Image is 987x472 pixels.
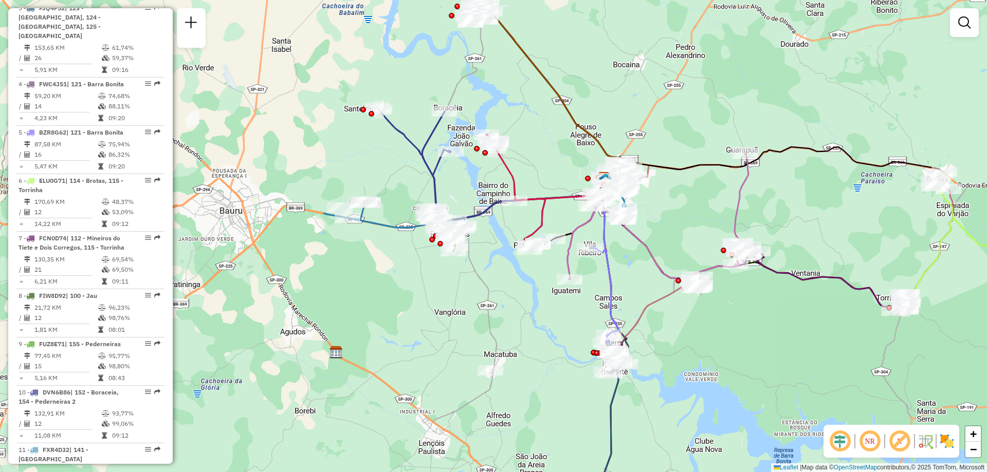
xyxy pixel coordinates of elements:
td: 15 [34,361,98,371]
i: % de utilização da cubagem [102,209,109,215]
td: 5,91 KM [34,65,101,75]
i: Total de Atividades [24,421,30,427]
td: 69,50% [112,265,160,275]
span: FJQ4F52 [39,4,65,12]
em: Opções [145,446,151,452]
td: 12 [34,419,101,429]
span: | 121 - Barra Bonita [67,80,124,88]
td: 95,77% [108,351,160,361]
td: 130,35 KM [34,254,101,265]
div: Atividade não roteirizada - LUGGI PAPELARIA [600,346,626,356]
div: Map data © contributors,© 2025 TomTom, Microsoft [771,463,987,472]
i: % de utilização do peso [98,93,106,99]
td: / [19,149,24,160]
span: FWC4J51 [39,80,67,88]
span: | 123 - [GEOGRAPHIC_DATA], 124 - [GEOGRAPHIC_DATA], 125 - [GEOGRAPHIC_DATA] [19,4,101,40]
td: 21 [34,265,101,275]
i: % de utilização do peso [98,353,106,359]
span: Ocultar deslocamento [828,429,852,454]
span: 5 - [19,128,123,136]
td: = [19,219,24,229]
td: / [19,207,24,217]
td: 5,16 KM [34,373,98,383]
span: | 112 - Mineiros do Tiete e Dois Corregos, 115 - Torrinha [19,234,124,251]
em: Rota exportada [154,292,160,298]
td: 26 [34,53,101,63]
td: 14 [34,101,98,111]
td: 98,80% [108,361,160,371]
span: | 114 - Brotas, 115 - Torrinha [19,177,123,194]
a: Zoom in [965,426,981,442]
i: Total de Atividades [24,363,30,369]
span: 10 - [19,388,119,405]
td: = [19,430,24,441]
i: Distância Total [24,410,30,417]
img: CDD Agudos [330,346,343,359]
i: % de utilização da cubagem [102,55,109,61]
i: Total de Atividades [24,55,30,61]
td: 12 [34,313,98,323]
i: % de utilização do peso [102,410,109,417]
em: Opções [145,81,151,87]
td: / [19,53,24,63]
em: Opções [145,177,151,183]
a: Zoom out [965,442,981,457]
td: = [19,161,24,172]
span: DVN6B86 [43,388,70,396]
i: Distância Total [24,199,30,205]
span: Exibir rótulo [887,429,912,454]
td: = [19,113,24,123]
td: 1,81 KM [34,325,98,335]
img: Fluxo de ruas [917,433,934,449]
td: 09:16 [112,65,160,75]
i: Tempo total em rota [102,278,107,285]
a: Leaflet [774,464,798,471]
em: Opções [145,292,151,298]
span: | 141 - [GEOGRAPHIC_DATA] [19,446,88,463]
td: 14,22 KM [34,219,101,229]
em: Rota exportada [154,129,160,135]
i: Distância Total [24,45,30,51]
span: 3 - [19,4,101,40]
span: 8 - [19,292,97,299]
span: + [970,427,977,440]
span: 9 - [19,340,121,348]
i: % de utilização da cubagem [98,315,106,321]
td: 74,68% [108,91,160,101]
em: Rota exportada [154,81,160,87]
td: = [19,373,24,383]
td: 11,08 KM [34,430,101,441]
td: 09:12 [112,430,160,441]
span: FCN0D74 [39,234,66,242]
span: | [800,464,801,471]
i: % de utilização do peso [98,141,106,147]
td: 6,21 KM [34,276,101,287]
td: 132,91 KM [34,408,101,419]
td: / [19,265,24,275]
td: 59,20 KM [34,91,98,101]
span: | 152 - Boraceia, 154 - Pederneiras 2 [19,388,119,405]
td: 5,47 KM [34,161,98,172]
span: 11 - [19,446,88,463]
i: Distância Total [24,141,30,147]
i: Distância Total [24,256,30,262]
i: % de utilização da cubagem [102,421,109,427]
td: 98,76% [108,313,160,323]
span: | 100 - Jau [66,292,97,299]
td: / [19,313,24,323]
span: 7 - [19,234,124,251]
em: Rota exportada [154,389,160,395]
td: 08:43 [108,373,160,383]
span: BZR8G62 [39,128,66,136]
i: Tempo total em rota [98,327,103,333]
td: 09:11 [112,276,160,287]
i: Distância Total [24,305,30,311]
i: Tempo total em rota [102,67,107,73]
div: Atividade não roteirizada - MERC. GUTO 2 [478,365,503,375]
em: Rota exportada [154,446,160,452]
span: 4 - [19,80,124,88]
span: | 121 - Barra Bonita [66,128,123,136]
i: Tempo total em rota [98,375,103,381]
i: Total de Atividades [24,103,30,109]
i: % de utilização do peso [98,305,106,311]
